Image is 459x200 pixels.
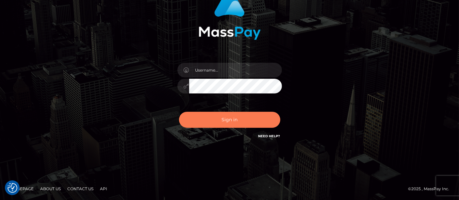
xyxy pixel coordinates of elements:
a: API [97,184,110,194]
button: Sign in [179,112,280,128]
div: © 2025 , MassPay Inc. [408,185,454,192]
img: Revisit consent button [8,183,17,193]
button: Consent Preferences [8,183,17,193]
a: Contact Us [65,184,96,194]
a: Need Help? [258,134,280,138]
a: Homepage [7,184,36,194]
input: Username... [189,63,282,77]
a: About Us [38,184,63,194]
